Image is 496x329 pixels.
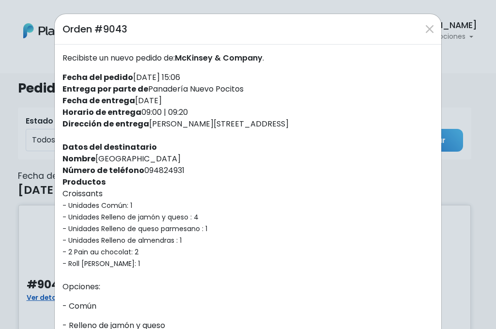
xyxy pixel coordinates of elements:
[62,176,106,188] strong: Productos
[175,52,263,63] span: McKinsey & Company
[62,212,199,222] small: - Unidades Relleno de jamón y queso : 4
[62,107,141,118] strong: Horario de entrega
[62,247,139,257] small: - 2 Pain au chocolat: 2
[62,281,434,293] p: Opciones:
[62,259,140,268] small: - Roll [PERSON_NAME]: 1
[62,22,127,36] h5: Orden #9043
[62,141,157,153] strong: Datos del destinatario
[62,83,244,95] label: Panadería Nuevo Pocitos
[62,224,207,234] small: - Unidades Relleno de queso parmesano : 1
[62,95,135,106] strong: Fecha de entrega
[50,9,139,28] div: ¿Necesitás ayuda?
[62,153,95,164] strong: Nombre
[62,235,182,245] small: - Unidades Relleno de almendras : 1
[62,300,434,312] p: - Común
[62,201,132,210] small: - Unidades Común: 1
[62,83,148,94] strong: Entrega por parte de
[62,52,434,64] p: Recibiste un nuevo pedido de: .
[62,118,149,129] strong: Dirección de entrega
[62,72,133,83] strong: Fecha del pedido
[422,21,437,37] button: Close
[62,165,144,176] strong: Número de teléfono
